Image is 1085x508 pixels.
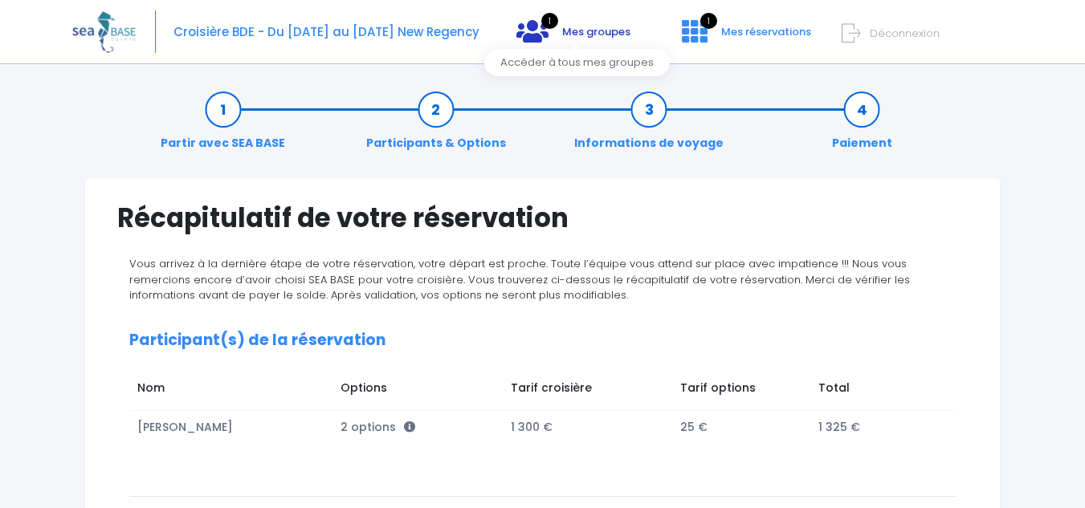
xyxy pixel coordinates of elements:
td: Tarif options [673,372,811,410]
a: 1 Mes réservations [669,30,821,45]
span: Mes groupes [562,24,630,39]
td: Total [810,372,940,410]
td: Tarif croisière [503,372,673,410]
a: Participants & Options [358,101,514,152]
a: Informations de voyage [566,101,732,152]
td: 25 € [673,411,811,444]
h1: Récapitulatif de votre réservation [117,202,968,234]
td: Nom [129,372,332,410]
span: 1 [541,13,558,29]
td: 1 325 € [810,411,940,444]
td: [PERSON_NAME] [129,411,332,444]
span: 1 [700,13,717,29]
td: Options [332,372,503,410]
a: Partir avec SEA BASE [153,101,293,152]
span: Mes réservations [721,24,811,39]
span: Déconnexion [870,26,940,41]
span: 2 options [341,419,415,435]
a: 1 Mes groupes [504,30,643,45]
div: Accéder à tous mes groupes [484,49,670,76]
h2: Participant(s) de la réservation [129,331,956,350]
span: Vous arrivez à la dernière étape de votre réservation, votre départ est proche. Toute l’équipe vo... [129,256,910,303]
td: 1 300 € [503,411,673,444]
a: Paiement [824,101,900,152]
span: Croisière BDE - Du [DATE] au [DATE] New Regency [173,23,479,40]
